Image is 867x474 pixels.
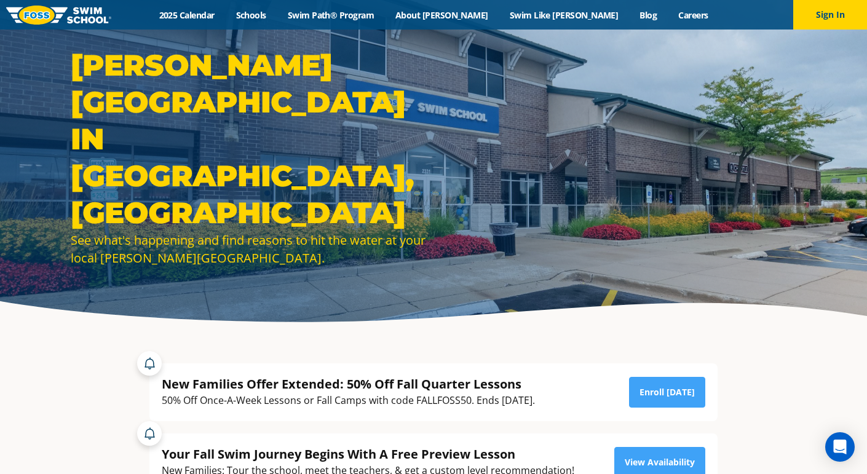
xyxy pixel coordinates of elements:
[629,377,705,408] a: Enroll [DATE]
[148,9,225,21] a: 2025 Calendar
[668,9,719,21] a: Careers
[162,446,574,462] div: Your Fall Swim Journey Begins With A Free Preview Lesson
[499,9,629,21] a: Swim Like [PERSON_NAME]
[71,231,427,267] div: See what's happening and find reasons to hit the water at your local [PERSON_NAME][GEOGRAPHIC_DATA].
[6,6,111,25] img: FOSS Swim School Logo
[71,47,427,231] h1: [PERSON_NAME][GEOGRAPHIC_DATA] in [GEOGRAPHIC_DATA], [GEOGRAPHIC_DATA]
[277,9,384,21] a: Swim Path® Program
[385,9,499,21] a: About [PERSON_NAME]
[629,9,668,21] a: Blog
[825,432,855,462] div: Open Intercom Messenger
[162,392,535,409] div: 50% Off Once-A-Week Lessons or Fall Camps with code FALLFOSS50. Ends [DATE].
[162,376,535,392] div: New Families Offer Extended: 50% Off Fall Quarter Lessons
[225,9,277,21] a: Schools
